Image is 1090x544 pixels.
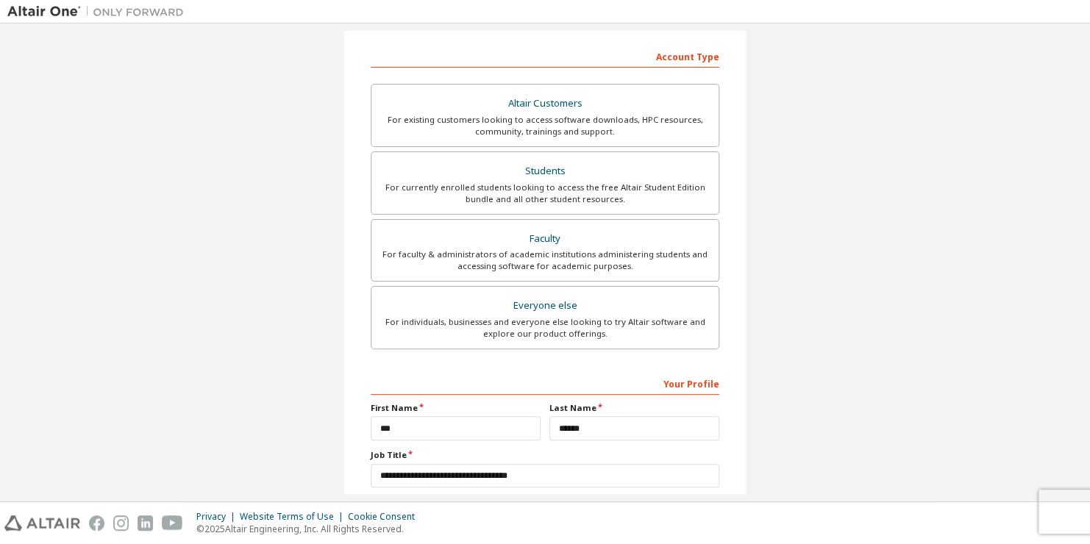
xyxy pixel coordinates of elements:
div: Privacy [196,511,240,523]
img: Altair One [7,4,191,19]
div: For existing customers looking to access software downloads, HPC resources, community, trainings ... [380,114,710,137]
img: youtube.svg [162,515,183,531]
div: For faculty & administrators of academic institutions administering students and accessing softwa... [380,248,710,272]
div: Faculty [380,229,710,249]
img: instagram.svg [113,515,129,531]
label: Last Name [549,402,719,414]
div: Students [380,161,710,182]
div: Your Profile [371,371,719,395]
img: linkedin.svg [138,515,153,531]
label: Job Title [371,449,719,461]
p: © 2025 Altair Engineering, Inc. All Rights Reserved. [196,523,424,535]
img: altair_logo.svg [4,515,80,531]
div: Account Type [371,44,719,68]
div: For individuals, businesses and everyone else looking to try Altair software and explore our prod... [380,316,710,340]
label: First Name [371,402,541,414]
div: Website Terms of Use [240,511,348,523]
div: Everyone else [380,296,710,316]
div: Altair Customers [380,93,710,114]
div: Cookie Consent [348,511,424,523]
img: facebook.svg [89,515,104,531]
div: For currently enrolled students looking to access the free Altair Student Edition bundle and all ... [380,182,710,205]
